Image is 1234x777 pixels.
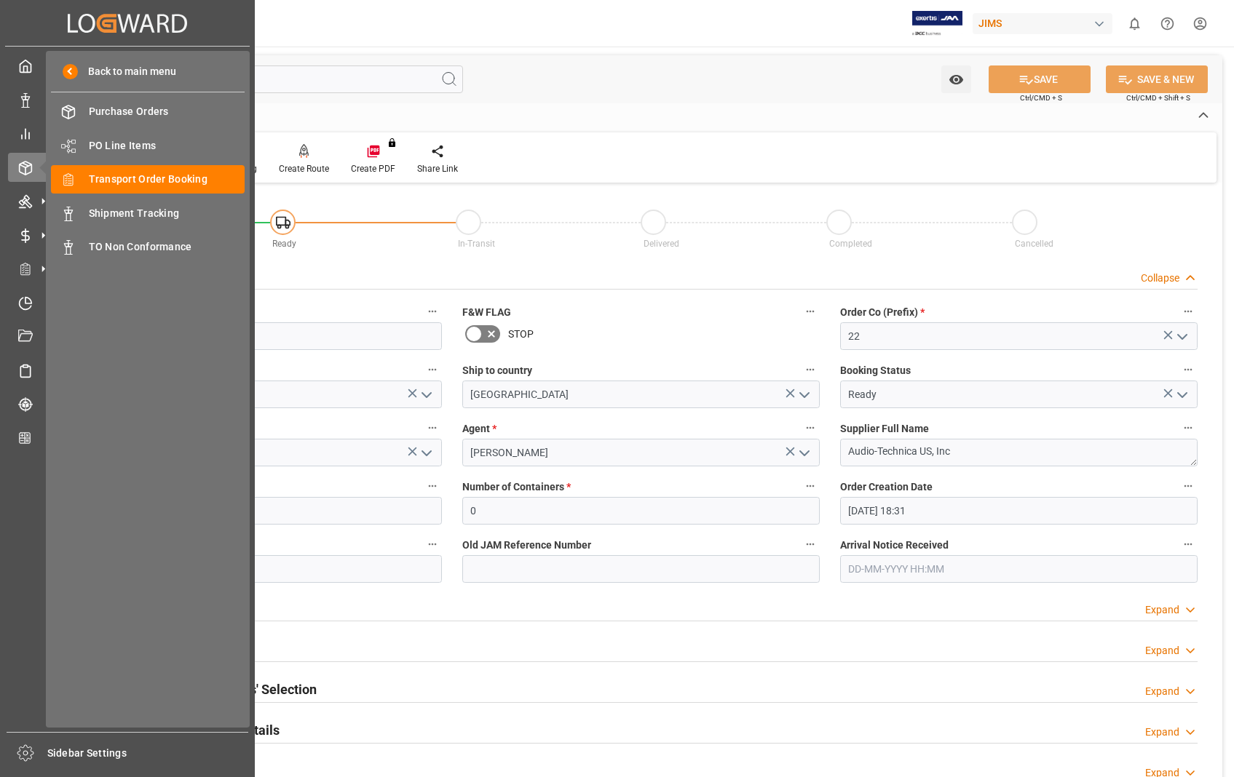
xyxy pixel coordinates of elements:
[801,302,820,321] button: F&W FLAG
[462,479,571,495] span: Number of Containers
[8,423,247,452] a: CO2 Calculator
[462,538,591,553] span: Old JAM Reference Number
[801,360,820,379] button: Ship to country
[8,390,247,418] a: Tracking Shipment
[462,305,511,320] span: F&W FLAG
[1118,7,1151,40] button: show 0 new notifications
[801,477,820,495] button: Number of Containers *
[89,172,245,187] span: Transport Order Booking
[840,497,1198,525] input: DD-MM-YYYY HH:MM
[89,138,245,154] span: PO Line Items
[47,746,249,761] span: Sidebar Settings
[67,65,463,93] input: Search Fields
[1145,725,1179,740] div: Expand
[1170,325,1192,348] button: open menu
[973,9,1118,37] button: JIMS
[1015,239,1053,249] span: Cancelled
[989,65,1091,93] button: SAVE
[8,119,247,148] a: My Reports
[78,64,176,79] span: Back to main menu
[462,363,532,378] span: Ship to country
[423,302,442,321] button: JAM Reference Number
[792,383,814,406] button: open menu
[508,327,534,342] span: STOP
[8,356,247,384] a: Sailing Schedules
[458,239,495,249] span: In-Transit
[1179,477,1198,495] button: Order Creation Date
[1151,7,1184,40] button: Help Center
[51,233,245,261] a: TO Non Conformance
[912,11,962,36] img: Exertis%20JAM%20-%20Email%20Logo.jpg_1722504956.jpg
[1126,92,1190,103] span: Ctrl/CMD + Shift + S
[51,131,245,159] a: PO Line Items
[644,239,679,249] span: Delivered
[792,442,814,464] button: open menu
[840,421,929,437] span: Supplier Full Name
[8,322,247,351] a: Document Management
[829,239,872,249] span: Completed
[801,418,820,437] button: Agent *
[462,421,497,437] span: Agent
[423,535,442,554] button: Ready Date *
[272,239,296,249] span: Ready
[1145,643,1179,658] div: Expand
[1179,535,1198,554] button: Arrival Notice Received
[1170,383,1192,406] button: open menu
[1179,302,1198,321] button: Order Co (Prefix) *
[840,363,911,378] span: Booking Status
[1145,684,1179,699] div: Expand
[51,165,245,194] a: Transport Order Booking
[423,477,442,495] button: Supplier Number
[417,162,458,175] div: Share Link
[423,360,442,379] button: Country of Origin (Suffix) *
[51,199,245,227] a: Shipment Tracking
[89,239,245,255] span: TO Non Conformance
[414,383,436,406] button: open menu
[1179,418,1198,437] button: Supplier Full Name
[1179,360,1198,379] button: Booking Status
[801,535,820,554] button: Old JAM Reference Number
[423,418,442,437] button: Shipment type *
[84,380,442,408] input: Type to search/select
[840,479,933,495] span: Order Creation Date
[1020,92,1062,103] span: Ctrl/CMD + S
[8,85,247,113] a: Data Management
[89,206,245,221] span: Shipment Tracking
[1145,602,1179,618] div: Expand
[414,442,436,464] button: open menu
[8,52,247,80] a: My Cockpit
[840,538,949,553] span: Arrival Notice Received
[279,162,329,175] div: Create Route
[1106,65,1208,93] button: SAVE & NEW
[941,65,971,93] button: open menu
[84,555,442,583] input: DD-MM-YYYY
[8,288,247,316] a: Timeslot Management V2
[89,104,245,119] span: Purchase Orders
[1141,271,1179,286] div: Collapse
[51,97,245,126] a: Purchase Orders
[840,305,925,320] span: Order Co (Prefix)
[840,555,1198,583] input: DD-MM-YYYY HH:MM
[840,439,1198,466] textarea: Audio-Technica US, Inc
[973,13,1112,34] div: JIMS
